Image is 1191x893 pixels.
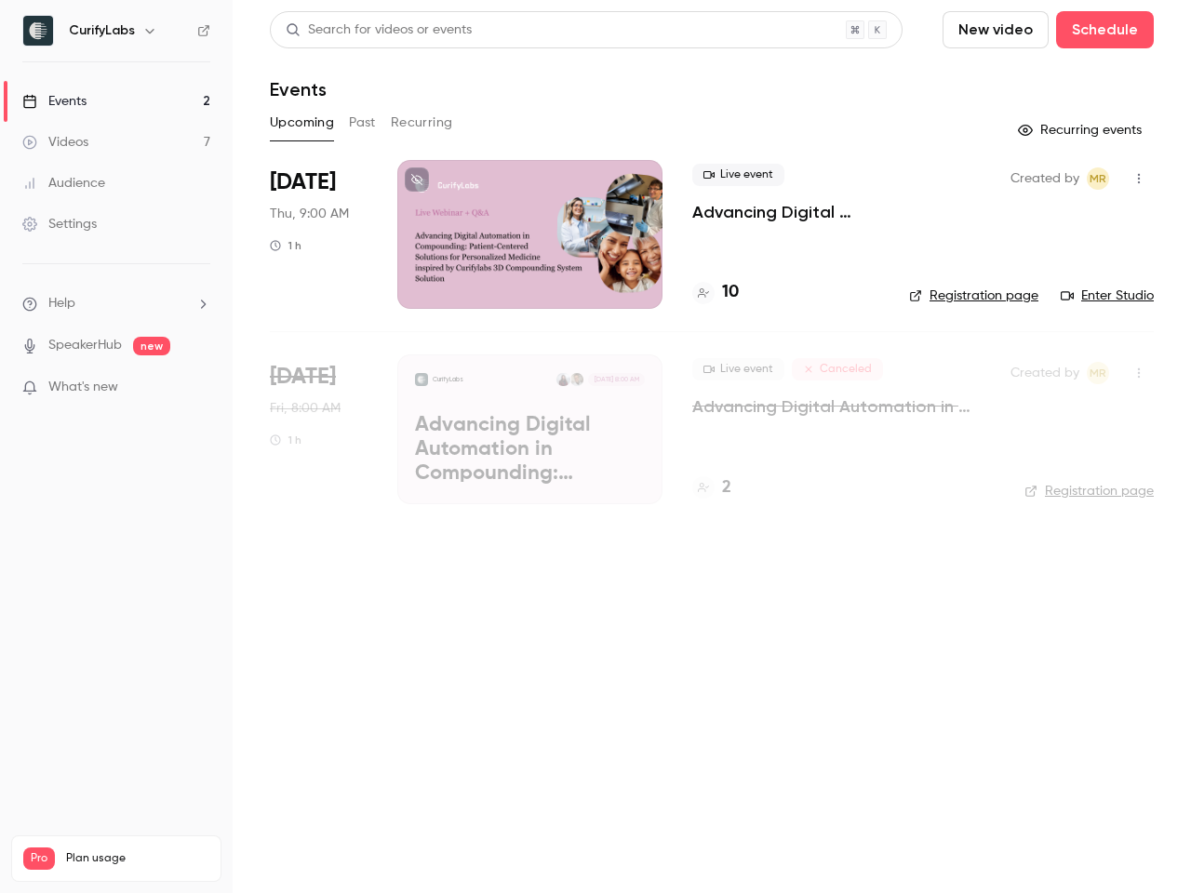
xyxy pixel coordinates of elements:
span: Pro [23,847,55,870]
a: 2 [692,475,731,500]
button: Recurring events [1010,115,1154,145]
p: Advancing Digital Automation in Compounding: Patient-Centered Solutions for Personalized Medicine... [415,414,645,486]
span: [DATE] [270,362,336,392]
iframe: Noticeable Trigger [188,380,210,396]
a: SpeakerHub [48,336,122,355]
img: CurifyLabs [23,16,53,46]
h4: 10 [722,280,739,305]
div: 1 h [270,433,301,447]
span: Created by [1010,167,1079,190]
img: Advancing Digital Automation in Compounding: Patient-Centered Solutions for Personalized Medicine... [415,373,428,386]
span: What's new [48,378,118,397]
span: [DATE] 8:00 AM [588,373,644,386]
a: Registration page [1024,482,1154,500]
li: help-dropdown-opener [22,294,210,313]
button: Upcoming [270,108,334,138]
button: New video [943,11,1049,48]
a: Advancing Digital Automation in Compounding: Patient-Centered Solutions for Personalized Medicine... [692,395,981,418]
div: Settings [22,215,97,233]
h1: Events [270,78,327,100]
div: Search for videos or events [286,20,472,40]
p: CurifyLabs [433,375,463,384]
div: Audience [22,174,105,193]
div: Sep 19 Fri, 6:00 PM (Europe/Helsinki) [270,354,368,503]
div: 1 h [270,238,301,253]
span: Fri, 8:00 AM [270,399,341,418]
span: Live event [692,358,784,380]
span: Thu, 9:00 AM [270,205,349,223]
span: Marion Roussel [1087,167,1109,190]
a: Advancing Digital Automation in Compounding: Patient-Centered Solutions for Personalized Medicine... [692,201,879,223]
span: Help [48,294,75,313]
span: MR [1090,167,1106,190]
span: Canceled [792,358,883,380]
a: Advancing Digital Automation in Compounding: Patient-Centered Solutions for Personalized Medicine... [397,354,662,503]
div: Videos [22,133,88,152]
span: Plan usage [66,851,209,866]
button: Schedule [1056,11,1154,48]
div: Sep 18 Thu, 7:00 PM (Europe/Helsinki) [270,160,368,309]
img: Niklas Sandler [570,373,583,386]
span: [DATE] [270,167,336,197]
span: Marion Roussel [1087,362,1109,384]
h6: CurifyLabs [69,21,135,40]
span: Live event [692,164,784,186]
span: MR [1090,362,1106,384]
a: Enter Studio [1061,287,1154,305]
button: Recurring [391,108,453,138]
a: 10 [692,280,739,305]
h4: 2 [722,475,731,500]
span: Created by [1010,362,1079,384]
button: Past [349,108,376,138]
a: Registration page [909,287,1038,305]
div: Events [22,92,87,111]
span: new [133,337,170,355]
img: Ludmila Hrižanovska [556,373,569,386]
